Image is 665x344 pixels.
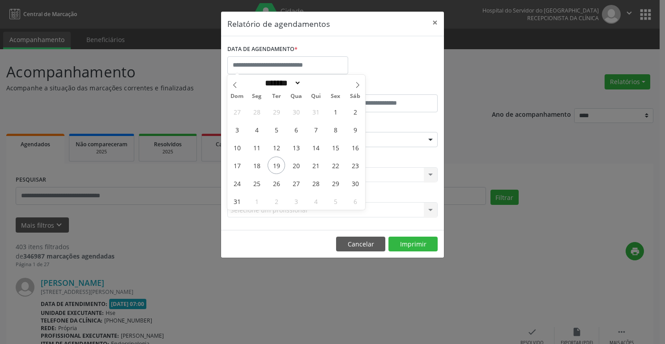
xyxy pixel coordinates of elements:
[346,174,364,192] span: Agosto 30, 2025
[326,93,345,99] span: Sex
[287,139,305,156] span: Agosto 13, 2025
[307,157,324,174] span: Agosto 21, 2025
[268,121,285,138] span: Agosto 5, 2025
[307,192,324,210] span: Setembro 4, 2025
[227,93,247,99] span: Dom
[287,192,305,210] span: Setembro 3, 2025
[335,81,438,94] label: ATÉ
[248,139,265,156] span: Agosto 11, 2025
[228,103,246,120] span: Julho 27, 2025
[307,139,324,156] span: Agosto 14, 2025
[227,42,298,56] label: DATA DE AGENDAMENTO
[327,157,344,174] span: Agosto 22, 2025
[228,174,246,192] span: Agosto 24, 2025
[346,121,364,138] span: Agosto 9, 2025
[286,93,306,99] span: Qua
[248,103,265,120] span: Julho 28, 2025
[307,174,324,192] span: Agosto 28, 2025
[336,237,385,252] button: Cancelar
[268,139,285,156] span: Agosto 12, 2025
[248,157,265,174] span: Agosto 18, 2025
[268,174,285,192] span: Agosto 26, 2025
[388,237,438,252] button: Imprimir
[327,192,344,210] span: Setembro 5, 2025
[301,78,331,88] input: Year
[248,121,265,138] span: Agosto 4, 2025
[287,174,305,192] span: Agosto 27, 2025
[268,157,285,174] span: Agosto 19, 2025
[345,93,365,99] span: Sáb
[268,192,285,210] span: Setembro 2, 2025
[346,139,364,156] span: Agosto 16, 2025
[346,157,364,174] span: Agosto 23, 2025
[426,12,444,34] button: Close
[346,103,364,120] span: Agosto 2, 2025
[228,139,246,156] span: Agosto 10, 2025
[287,157,305,174] span: Agosto 20, 2025
[228,157,246,174] span: Agosto 17, 2025
[262,78,301,88] select: Month
[267,93,286,99] span: Ter
[248,192,265,210] span: Setembro 1, 2025
[247,93,267,99] span: Seg
[327,139,344,156] span: Agosto 15, 2025
[307,121,324,138] span: Agosto 7, 2025
[227,18,330,30] h5: Relatório de agendamentos
[327,121,344,138] span: Agosto 8, 2025
[228,192,246,210] span: Agosto 31, 2025
[307,103,324,120] span: Julho 31, 2025
[268,103,285,120] span: Julho 29, 2025
[306,93,326,99] span: Qui
[327,174,344,192] span: Agosto 29, 2025
[228,121,246,138] span: Agosto 3, 2025
[287,121,305,138] span: Agosto 6, 2025
[248,174,265,192] span: Agosto 25, 2025
[346,192,364,210] span: Setembro 6, 2025
[327,103,344,120] span: Agosto 1, 2025
[287,103,305,120] span: Julho 30, 2025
